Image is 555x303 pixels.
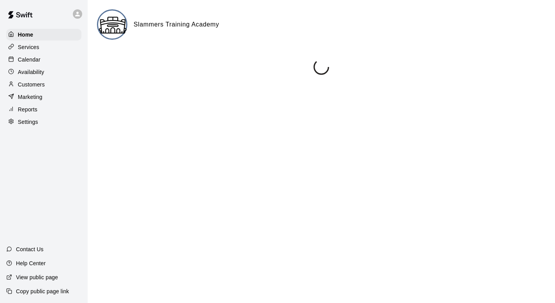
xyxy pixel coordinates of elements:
[134,19,219,30] h6: Slammers Training Academy
[6,29,81,41] a: Home
[98,11,127,40] img: Slammers Training Academy logo
[6,79,81,90] a: Customers
[6,54,81,65] a: Calendar
[18,43,39,51] p: Services
[6,104,81,115] a: Reports
[6,91,81,103] a: Marketing
[16,287,69,295] p: Copy public page link
[18,93,42,101] p: Marketing
[6,116,81,128] a: Settings
[6,41,81,53] a: Services
[18,118,38,126] p: Settings
[6,66,81,78] a: Availability
[16,273,58,281] p: View public page
[18,56,41,63] p: Calendar
[18,31,33,39] p: Home
[18,81,45,88] p: Customers
[18,68,44,76] p: Availability
[16,259,46,267] p: Help Center
[16,245,44,253] p: Contact Us
[18,106,37,113] p: Reports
